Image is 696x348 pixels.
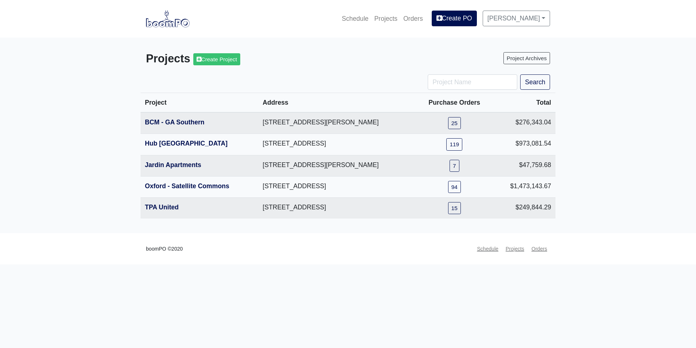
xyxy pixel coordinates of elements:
a: Schedule [339,11,371,27]
th: Address [258,93,416,113]
img: boomPO [146,10,190,27]
a: Create PO [432,11,477,26]
a: Orders [400,11,426,27]
a: 119 [446,138,462,150]
td: [STREET_ADDRESS] [258,176,416,197]
td: $973,081.54 [493,134,555,155]
a: 7 [450,160,459,172]
td: [STREET_ADDRESS][PERSON_NAME] [258,155,416,176]
a: Schedule [474,242,501,256]
a: Orders [529,242,550,256]
td: [STREET_ADDRESS][PERSON_NAME] [258,112,416,134]
h3: Projects [146,52,343,66]
td: $47,759.68 [493,155,555,176]
a: TPA United [145,204,179,211]
a: 15 [448,202,461,214]
a: 94 [448,181,461,193]
td: [STREET_ADDRESS] [258,197,416,219]
a: Hub [GEOGRAPHIC_DATA] [145,140,228,147]
th: Purchase Orders [416,93,493,113]
a: 25 [448,117,461,129]
td: $249,844.29 [493,197,555,219]
small: boomPO ©2020 [146,245,183,253]
a: Jardin Apartments [145,161,201,169]
button: Search [520,74,550,90]
td: $276,343.04 [493,112,555,134]
a: BCM - GA Southern [145,119,205,126]
td: $1,473,143.67 [493,176,555,197]
td: [STREET_ADDRESS] [258,134,416,155]
input: Project Name [428,74,517,90]
a: Oxford - Satellite Commons [145,182,229,190]
a: Projects [371,11,400,27]
a: [PERSON_NAME] [483,11,550,26]
th: Project [141,93,258,113]
a: Projects [503,242,527,256]
a: Project Archives [503,52,550,64]
a: Create Project [193,53,240,65]
th: Total [493,93,555,113]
